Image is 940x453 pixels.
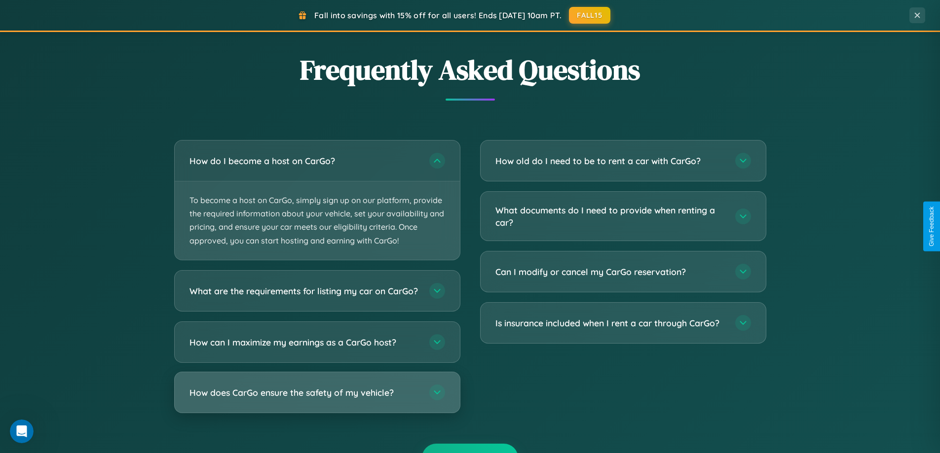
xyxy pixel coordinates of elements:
[495,317,725,329] h3: Is insurance included when I rent a car through CarGo?
[189,155,419,167] h3: How do I become a host on CarGo?
[495,266,725,278] h3: Can I modify or cancel my CarGo reservation?
[189,284,419,297] h3: What are the requirements for listing my car on CarGo?
[569,7,610,24] button: FALL15
[189,336,419,348] h3: How can I maximize my earnings as a CarGo host?
[495,204,725,228] h3: What documents do I need to provide when renting a car?
[174,51,766,89] h2: Frequently Asked Questions
[495,155,725,167] h3: How old do I need to be to rent a car with CarGo?
[314,10,562,20] span: Fall into savings with 15% off for all users! Ends [DATE] 10am PT.
[189,386,419,398] h3: How does CarGo ensure the safety of my vehicle?
[10,419,34,443] iframe: Intercom live chat
[175,181,460,260] p: To become a host on CarGo, simply sign up on our platform, provide the required information about...
[928,207,935,246] div: Give Feedback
